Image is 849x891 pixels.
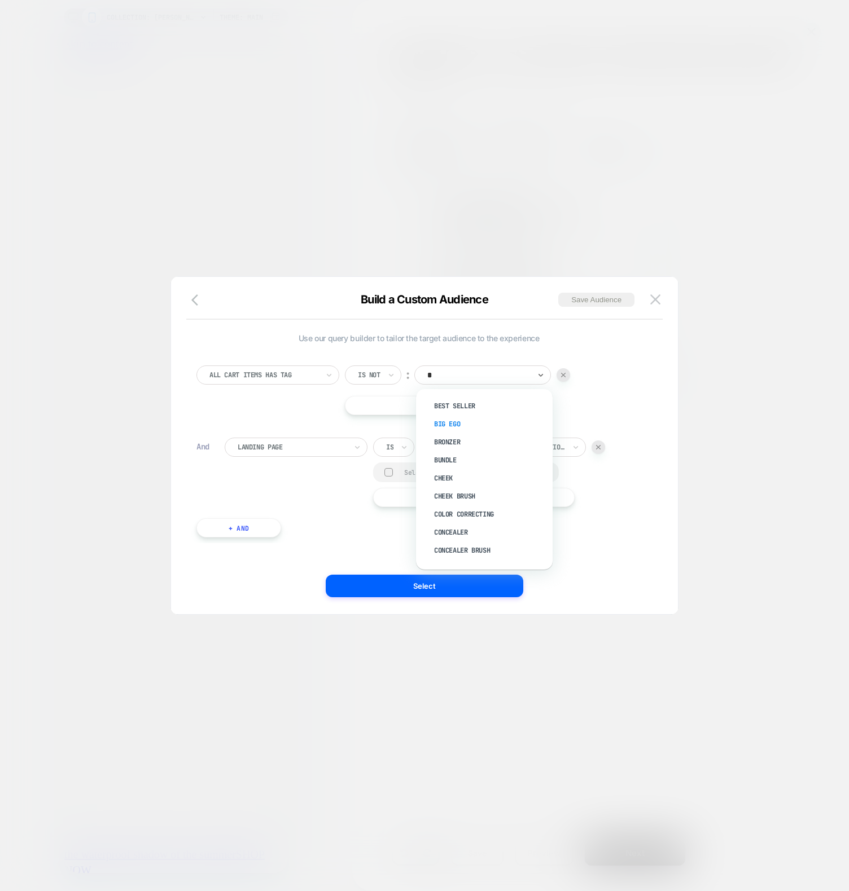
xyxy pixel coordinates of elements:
img: end [561,373,566,377]
div: best seller [427,397,553,415]
div: color correcting [427,505,553,523]
div: cheek brush [427,487,553,505]
div: Select to Include URL Parameters [404,468,548,477]
div: big ego [427,415,553,433]
div: cheek [427,469,553,487]
button: || Or [345,396,541,415]
span: Use our query builder to tailor the target audience to the experience [196,333,641,343]
div: bronzer [427,433,553,451]
span: Build a Custom Audience [361,293,488,306]
div: concealer [427,523,553,541]
div: ︰ [402,368,414,383]
button: || Or [373,488,575,507]
img: close [650,294,660,304]
img: end [596,445,601,449]
div: concealer brush [427,541,553,559]
button: Save Audience [558,293,634,307]
div: bundle [427,451,553,469]
button: Select [326,575,523,597]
